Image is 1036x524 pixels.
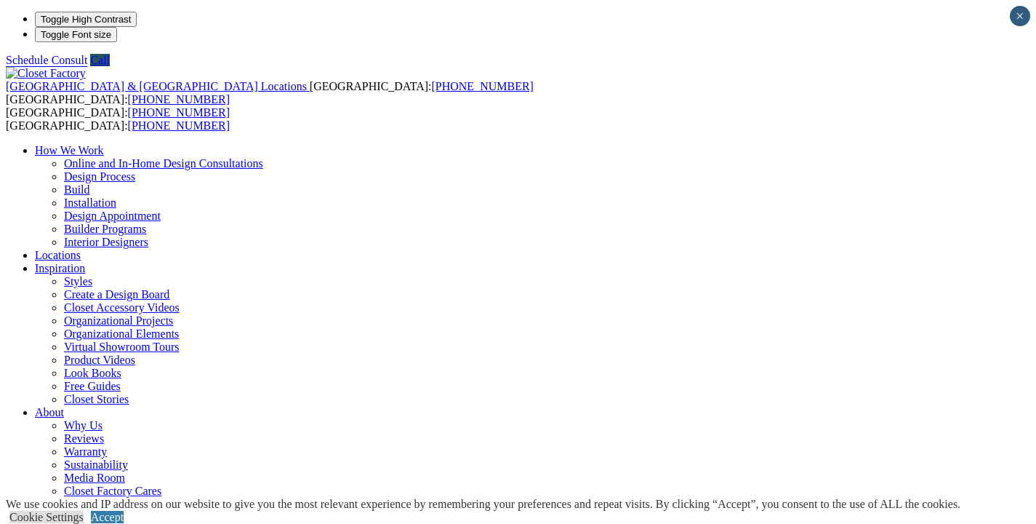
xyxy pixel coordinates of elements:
a: Design Appointment [64,210,161,222]
a: Builder Programs [64,223,146,235]
a: Locations [35,249,81,261]
a: Media Room [64,472,125,484]
a: Design Process [64,170,135,183]
span: Toggle High Contrast [41,14,131,25]
span: [GEOGRAPHIC_DATA] & [GEOGRAPHIC_DATA] Locations [6,80,307,92]
a: Call [90,54,110,66]
a: Cookie Settings [9,511,84,523]
a: [PHONE_NUMBER] [431,80,533,92]
a: Warranty [64,445,107,458]
a: Closet Factory Cares [64,485,161,497]
a: Schedule Consult [6,54,87,66]
a: [PHONE_NUMBER] [128,106,230,119]
a: Closet Accessory Videos [64,301,180,314]
a: Create a Design Board [64,288,169,301]
a: Free Guides [64,380,121,392]
a: About [35,406,64,418]
a: Styles [64,275,92,287]
a: Product Videos [64,354,135,366]
a: Look Books [64,367,121,379]
a: Interior Designers [64,236,148,248]
a: Online and In-Home Design Consultations [64,157,263,170]
a: Organizational Projects [64,314,173,327]
a: Inspiration [35,262,85,274]
a: Why Us [64,419,103,432]
a: Sustainability [64,458,128,471]
a: How We Work [35,144,104,156]
a: Build [64,183,90,196]
a: Accept [91,511,124,523]
a: [PHONE_NUMBER] [128,119,230,132]
a: Reviews [64,432,104,445]
button: Toggle Font size [35,27,117,42]
a: Closet Stories [64,393,129,405]
a: Organizational Elements [64,327,179,340]
img: Closet Factory [6,67,86,80]
div: We use cookies and IP address on our website to give you the most relevant experience by remember... [6,498,960,511]
a: [GEOGRAPHIC_DATA] & [GEOGRAPHIC_DATA] Locations [6,80,310,92]
span: [GEOGRAPHIC_DATA]: [GEOGRAPHIC_DATA]: [6,80,534,106]
span: [GEOGRAPHIC_DATA]: [GEOGRAPHIC_DATA]: [6,106,230,132]
span: Toggle Font size [41,29,111,40]
a: Installation [64,196,116,209]
a: [PHONE_NUMBER] [128,93,230,106]
a: Virtual Showroom Tours [64,341,180,353]
button: Toggle High Contrast [35,12,137,27]
button: Close [1010,6,1030,26]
